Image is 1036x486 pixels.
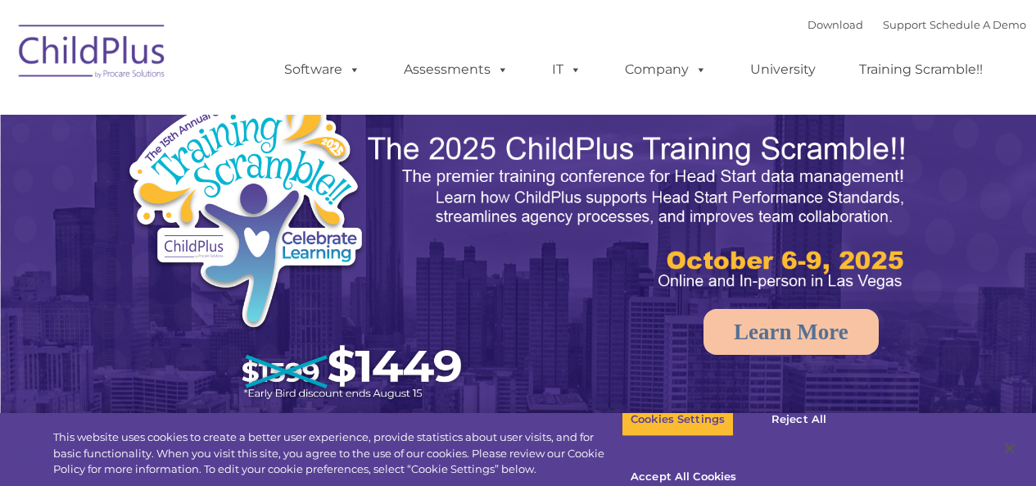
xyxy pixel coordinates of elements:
[268,53,377,86] a: Software
[622,402,734,437] button: Cookies Settings
[53,429,622,478] div: This website uses cookies to create a better user experience, provide statistics about user visit...
[387,53,525,86] a: Assessments
[843,53,999,86] a: Training Scramble!!
[608,53,723,86] a: Company
[930,18,1026,31] a: Schedule A Demo
[748,402,850,437] button: Reject All
[734,53,832,86] a: University
[703,309,879,355] a: Learn More
[536,53,598,86] a: IT
[883,18,926,31] a: Support
[808,18,863,31] a: Download
[992,430,1028,466] button: Close
[11,13,174,95] img: ChildPlus by Procare Solutions
[808,18,1026,31] font: |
